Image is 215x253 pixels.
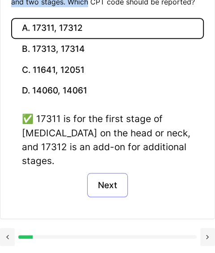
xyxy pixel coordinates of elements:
[87,173,128,197] button: Next
[11,39,204,60] button: B. 17313, 17314
[22,112,193,168] div: ✅ 17311 is for the first stage of [MEDICAL_DATA] on the head or neck, and 17312 is an add-on for ...
[11,18,204,39] button: A. 17311, 17312
[11,80,204,101] button: D. 14060, 14061
[11,59,204,80] button: C. 11641, 12051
